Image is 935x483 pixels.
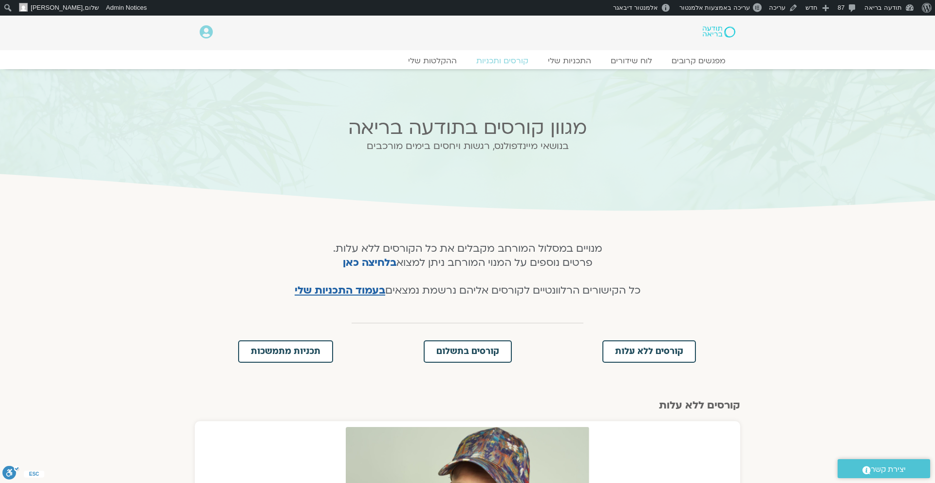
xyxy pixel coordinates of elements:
a: תכניות מתמשכות [238,340,333,363]
a: קורסים ללא עלות [602,340,696,363]
a: לוח שידורים [601,56,662,66]
a: מפגשים קרובים [662,56,735,66]
h2: בנושאי מיינדפולנס, רגשות ויחסים בימים מורכבים [277,141,658,151]
span: עריכה באמצעות אלמנטור [679,4,750,11]
h2: מגוון קורסים בתודעה בריאה [277,117,658,139]
a: בעמוד התכניות שלי [295,283,385,297]
a: ההקלטות שלי [398,56,467,66]
a: קורסים ותכניות [467,56,538,66]
span: יצירת קשר [871,463,906,476]
h2: קורסים ללא עלות [195,400,740,411]
a: בלחיצה כאן [343,256,396,270]
a: יצירת קשר [838,459,930,478]
a: קורסים בתשלום [424,340,512,363]
h4: מנויים במסלול המורחב מקבלים את כל הקורסים ללא עלות. פרטים נוספים על המנוי המורחב ניתן למצוא כל הק... [283,242,652,298]
span: [PERSON_NAME] [31,4,83,11]
span: קורסים בתשלום [436,347,499,356]
nav: Menu [200,56,735,66]
span: קורסים ללא עלות [615,347,683,356]
a: התכניות שלי [538,56,601,66]
span: תכניות מתמשכות [251,347,320,356]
